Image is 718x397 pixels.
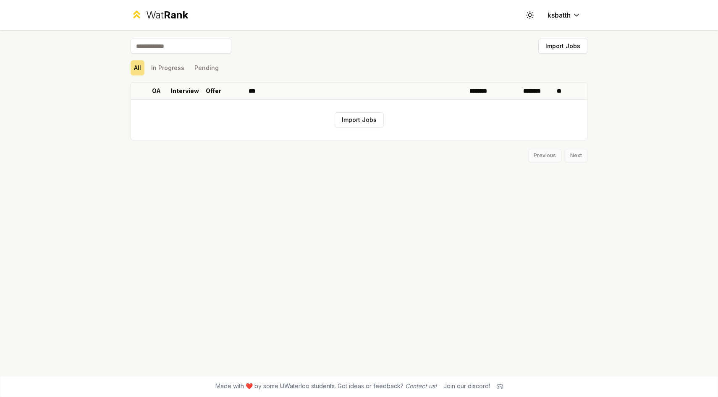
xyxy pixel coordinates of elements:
a: Contact us! [405,382,437,389]
p: OA [152,87,161,95]
p: Offer [206,87,221,95]
p: Interview [171,87,199,95]
button: Import Jobs [538,39,587,54]
div: Wat [146,8,188,22]
span: ksbatth [548,10,571,20]
button: Import Jobs [335,112,384,127]
div: Join our discord! [443,382,490,390]
button: ksbatth [541,8,587,23]
button: Pending [191,60,222,75]
a: WatRank [131,8,188,22]
button: In Progress [148,60,188,75]
button: All [131,60,144,75]
span: Rank [164,9,188,21]
span: Made with ❤️ by some UWaterloo students. Got ideas or feedback? [215,382,437,390]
